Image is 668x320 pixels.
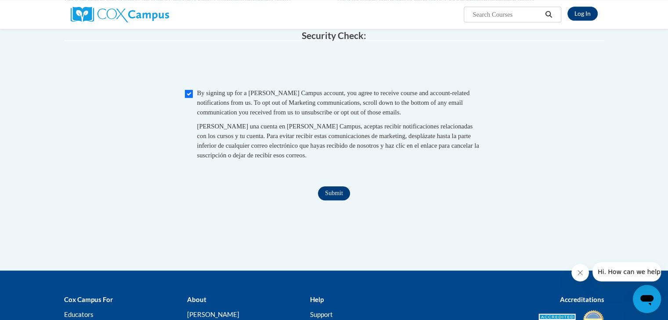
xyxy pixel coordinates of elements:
[472,9,542,20] input: Search Courses
[318,186,350,200] input: Submit
[542,9,555,20] button: Search
[267,50,401,84] iframe: reCAPTCHA
[310,310,332,318] a: Support
[71,7,169,22] img: Cox Campus
[197,89,470,116] span: By signing up for a [PERSON_NAME] Campus account, you agree to receive course and account-related...
[560,295,604,303] b: Accreditations
[187,295,206,303] b: About
[302,30,366,41] span: Security Check:
[571,264,589,281] iframe: Close message
[633,285,661,313] iframe: Button to launch messaging window
[5,6,71,13] span: Hi. How can we help?
[64,310,94,318] a: Educators
[197,123,479,159] span: [PERSON_NAME] una cuenta en [PERSON_NAME] Campus, aceptas recibir notificaciones relacionadas con...
[567,7,598,21] a: Log In
[64,295,113,303] b: Cox Campus For
[310,295,323,303] b: Help
[592,262,661,281] iframe: Message from company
